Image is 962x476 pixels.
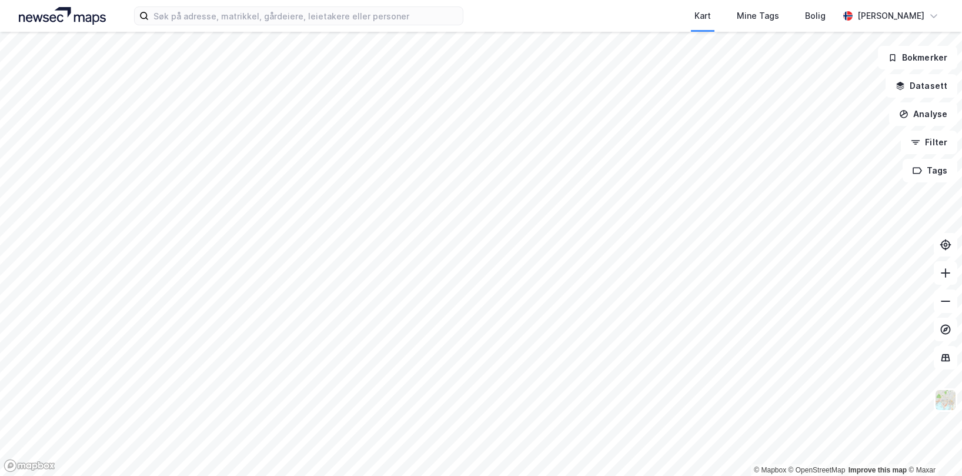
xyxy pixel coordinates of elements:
[903,420,962,476] iframe: Chat Widget
[754,466,786,474] a: Mapbox
[805,9,826,23] div: Bolig
[889,102,957,126] button: Analyse
[878,46,957,69] button: Bokmerker
[737,9,779,23] div: Mine Tags
[934,389,957,411] img: Z
[901,131,957,154] button: Filter
[149,7,463,25] input: Søk på adresse, matrikkel, gårdeiere, leietakere eller personer
[19,7,106,25] img: logo.a4113a55bc3d86da70a041830d287a7e.svg
[849,466,907,474] a: Improve this map
[789,466,846,474] a: OpenStreetMap
[903,159,957,182] button: Tags
[694,9,711,23] div: Kart
[857,9,924,23] div: [PERSON_NAME]
[886,74,957,98] button: Datasett
[4,459,55,472] a: Mapbox homepage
